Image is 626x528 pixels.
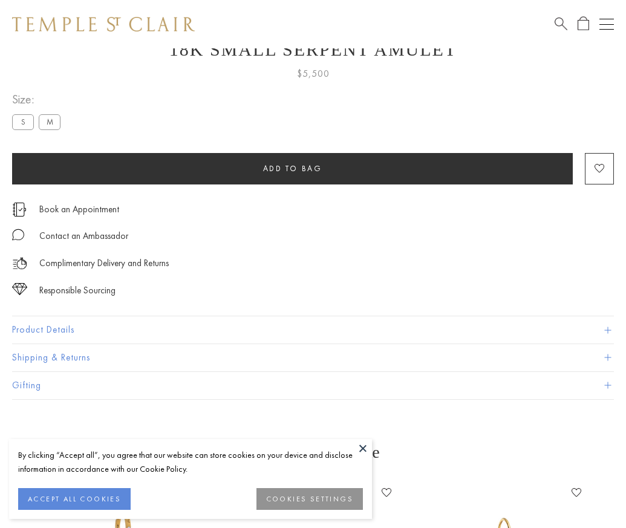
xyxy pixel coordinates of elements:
[39,283,116,298] div: Responsible Sourcing
[599,17,614,31] button: Open navigation
[12,372,614,399] button: Gifting
[263,163,322,174] span: Add to bag
[18,448,363,476] div: By clicking “Accept all”, you agree that our website can store cookies on your device and disclos...
[12,344,614,371] button: Shipping & Returns
[12,316,614,344] button: Product Details
[12,39,614,60] h1: 18K Small Serpent Amulet
[12,17,195,31] img: Temple St. Clair
[555,16,567,31] a: Search
[12,229,24,241] img: MessageIcon-01_2.svg
[256,488,363,510] button: COOKIES SETTINGS
[39,114,60,129] label: M
[578,16,589,31] a: Open Shopping Bag
[12,283,27,295] img: icon_sourcing.svg
[39,229,128,244] div: Contact an Ambassador
[39,203,119,216] a: Book an Appointment
[12,90,65,109] span: Size:
[12,203,27,217] img: icon_appointment.svg
[12,114,34,129] label: S
[297,66,330,82] span: $5,500
[39,256,169,271] p: Complimentary Delivery and Returns
[12,256,27,271] img: icon_delivery.svg
[12,153,573,184] button: Add to bag
[18,488,131,510] button: ACCEPT ALL COOKIES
